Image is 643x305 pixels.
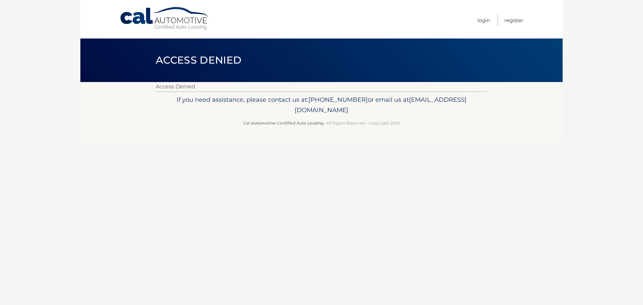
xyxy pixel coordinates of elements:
span: Access Denied [156,54,241,66]
strong: Cal Automotive Certified Auto Leasing [243,121,324,126]
p: Access Denied [156,82,487,91]
a: Cal Automotive [120,7,210,30]
a: Login [478,15,490,26]
a: Register [504,15,523,26]
span: [PHONE_NUMBER] [308,96,368,103]
p: - All Rights Reserved - Copyright 2025 [160,120,483,127]
p: If you need assistance, please contact us at: or email us at [160,94,483,116]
